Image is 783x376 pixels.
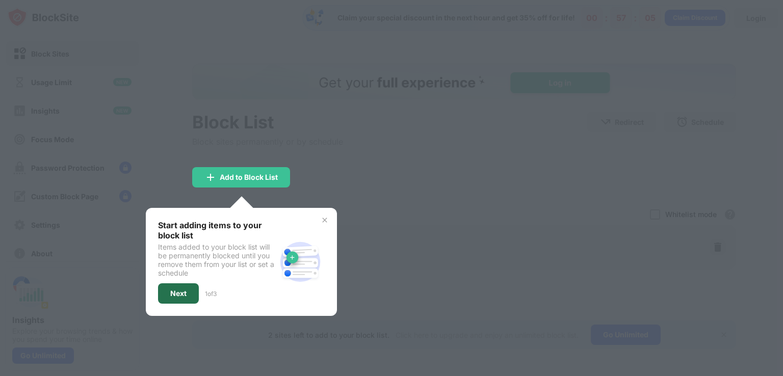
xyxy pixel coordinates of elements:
[158,220,276,240] div: Start adding items to your block list
[170,289,187,298] div: Next
[158,243,276,277] div: Items added to your block list will be permanently blocked until you remove them from your list o...
[276,237,325,286] img: block-site.svg
[220,173,278,181] div: Add to Block List
[321,216,329,224] img: x-button.svg
[205,290,217,298] div: 1 of 3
